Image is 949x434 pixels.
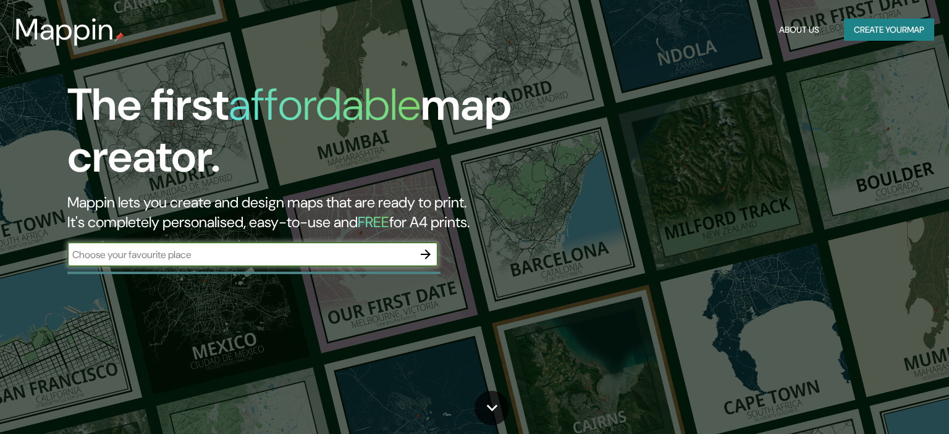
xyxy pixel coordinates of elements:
[229,76,421,133] h1: affordable
[774,19,824,41] button: About Us
[114,32,124,42] img: mappin-pin
[67,248,413,262] input: Choose your favourite place
[67,193,542,232] h2: Mappin lets you create and design maps that are ready to print. It's completely personalised, eas...
[844,19,934,41] button: Create yourmap
[67,79,542,193] h1: The first map creator.
[15,12,114,47] h3: Mappin
[358,212,389,232] h5: FREE
[839,386,935,420] iframe: Help widget launcher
